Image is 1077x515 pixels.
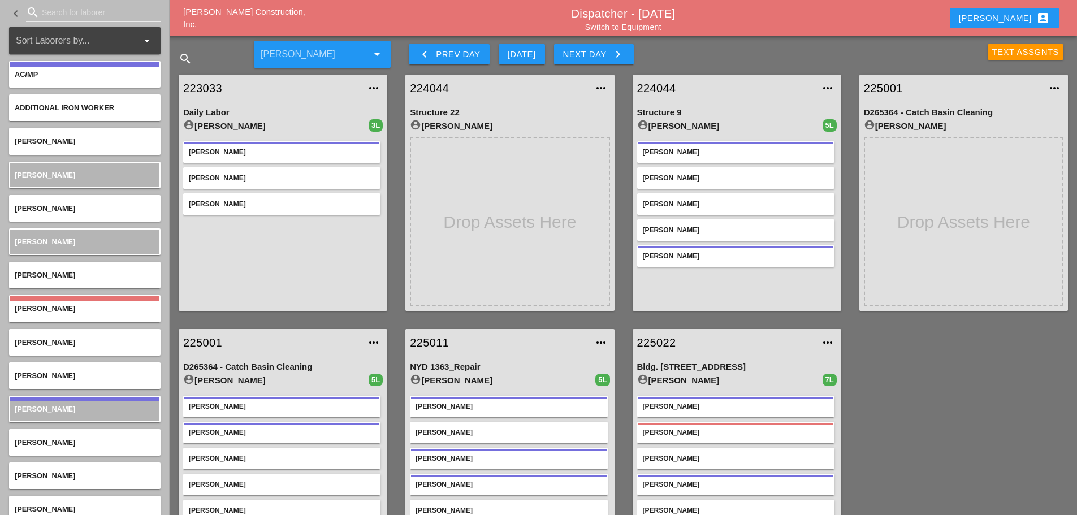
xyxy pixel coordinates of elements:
[643,147,829,157] div: [PERSON_NAME]
[369,374,383,386] div: 5L
[643,173,829,183] div: [PERSON_NAME]
[988,44,1064,60] button: Text Assgnts
[183,80,360,97] a: 223033
[864,119,875,131] i: account_circle
[183,361,383,374] div: D265364 - Catch Basin Cleaning
[183,119,194,131] i: account_circle
[637,361,837,374] div: Bldg. [STREET_ADDRESS]
[183,334,360,351] a: 225001
[15,304,75,313] span: [PERSON_NAME]
[821,336,834,349] i: more_horiz
[140,34,154,47] i: arrow_drop_down
[189,427,375,438] div: [PERSON_NAME]
[864,119,1063,133] div: [PERSON_NAME]
[864,80,1041,97] a: 225001
[15,237,75,246] span: [PERSON_NAME]
[637,106,837,119] div: Structure 9
[594,336,608,349] i: more_horiz
[499,44,545,64] button: [DATE]
[42,3,145,21] input: Search for laborer
[183,119,369,133] div: [PERSON_NAME]
[1048,81,1061,95] i: more_horiz
[643,199,829,209] div: [PERSON_NAME]
[410,374,421,385] i: account_circle
[959,11,1050,25] div: [PERSON_NAME]
[409,44,489,64] button: Prev Day
[637,374,648,385] i: account_circle
[370,47,384,61] i: arrow_drop_down
[183,374,194,385] i: account_circle
[416,427,602,438] div: [PERSON_NAME]
[821,81,834,95] i: more_horiz
[554,44,634,64] button: Next Day
[992,46,1059,59] div: Text Assgnts
[823,374,837,386] div: 7L
[418,47,480,61] div: Prev Day
[183,106,383,119] div: Daily Labor
[637,334,814,351] a: 225022
[410,361,609,374] div: NYD 1363_Repair
[183,7,305,29] a: [PERSON_NAME] Construction, Inc.
[572,7,676,20] a: Dispatcher - [DATE]
[823,119,837,132] div: 5L
[637,80,814,97] a: 224044
[15,438,75,447] span: [PERSON_NAME]
[643,225,829,235] div: [PERSON_NAME]
[410,80,587,97] a: 224044
[189,147,375,157] div: [PERSON_NAME]
[416,401,602,412] div: [PERSON_NAME]
[643,427,829,438] div: [PERSON_NAME]
[864,106,1063,119] div: D265364 - Catch Basin Cleaning
[369,119,383,132] div: 3L
[611,47,625,61] i: keyboard_arrow_right
[15,70,38,79] span: AC/MP
[15,371,75,380] span: [PERSON_NAME]
[15,204,75,213] span: [PERSON_NAME]
[508,48,536,61] div: [DATE]
[15,405,75,413] span: [PERSON_NAME]
[643,401,829,412] div: [PERSON_NAME]
[418,47,431,61] i: keyboard_arrow_left
[189,479,375,490] div: [PERSON_NAME]
[643,453,829,464] div: [PERSON_NAME]
[367,336,380,349] i: more_horiz
[563,47,625,61] div: Next Day
[643,479,829,490] div: [PERSON_NAME]
[15,338,75,347] span: [PERSON_NAME]
[15,505,75,513] span: [PERSON_NAME]
[950,8,1059,28] button: [PERSON_NAME]
[637,119,648,131] i: account_circle
[637,374,823,387] div: [PERSON_NAME]
[189,173,375,183] div: [PERSON_NAME]
[367,81,380,95] i: more_horiz
[1036,11,1050,25] i: account_box
[585,23,661,32] a: Switch to Equipment
[15,137,75,145] span: [PERSON_NAME]
[9,7,23,20] i: keyboard_arrow_left
[189,401,375,412] div: [PERSON_NAME]
[15,103,114,112] span: Additional Iron Worker
[410,374,595,387] div: [PERSON_NAME]
[410,119,609,133] div: [PERSON_NAME]
[595,374,609,386] div: 5L
[416,479,602,490] div: [PERSON_NAME]
[15,271,75,279] span: [PERSON_NAME]
[183,374,369,387] div: [PERSON_NAME]
[410,119,421,131] i: account_circle
[594,81,608,95] i: more_horiz
[643,251,829,261] div: [PERSON_NAME]
[15,471,75,480] span: [PERSON_NAME]
[416,453,602,464] div: [PERSON_NAME]
[15,171,75,179] span: [PERSON_NAME]
[637,119,823,133] div: [PERSON_NAME]
[189,453,375,464] div: [PERSON_NAME]
[179,52,192,66] i: search
[26,6,40,19] i: search
[410,106,609,119] div: Structure 22
[410,334,587,351] a: 225011
[189,199,375,209] div: [PERSON_NAME]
